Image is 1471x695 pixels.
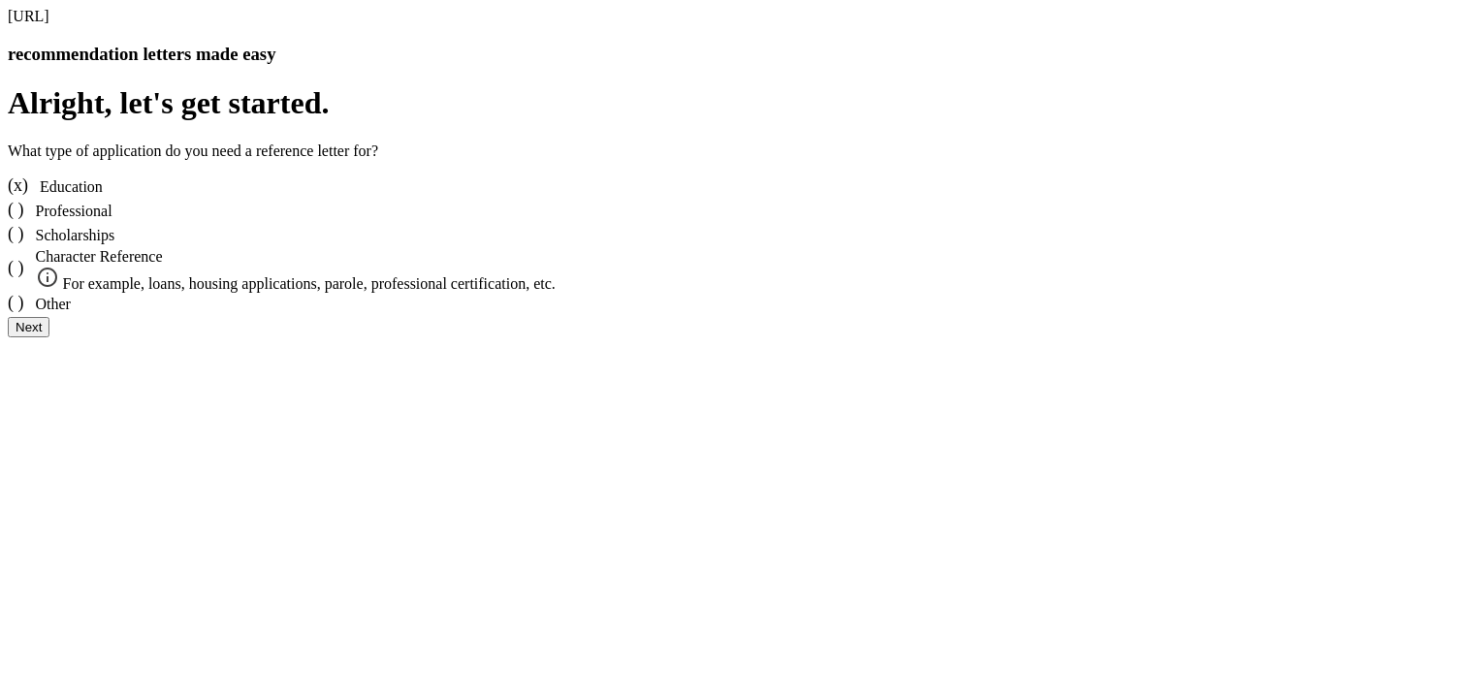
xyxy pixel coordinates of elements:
h1: Alright, let's get started. [8,85,1463,121]
div: ( ) [8,200,24,224]
div: ( x ) [8,175,28,200]
h3: recommendation letters made easy [8,44,1463,65]
div: ( ) [8,224,24,248]
label: Other [36,296,71,312]
label: Professional [36,203,112,219]
span: For example, loans, housing applications, parole, professional certification, etc. [63,275,556,292]
span: [URL] [8,8,49,24]
p: What type of application do you need a reference letter for? [8,142,1463,160]
div: ( ) [8,258,24,282]
label: Education [40,178,103,195]
label: Scholarships [36,227,115,243]
button: Next [8,317,49,337]
label: For example, loans, housing applications, parole, professional certification, etc. [36,248,163,265]
div: ( ) [8,293,24,317]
